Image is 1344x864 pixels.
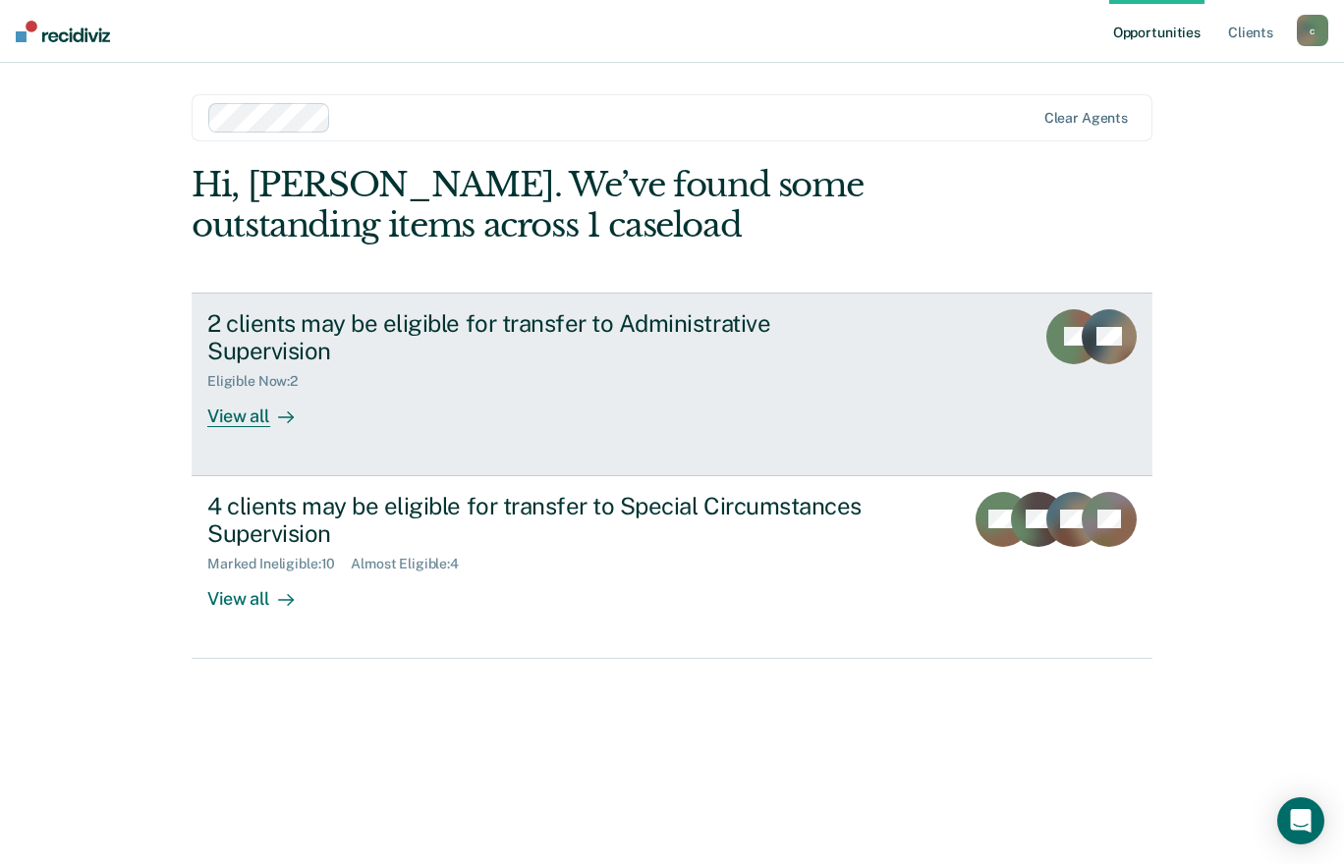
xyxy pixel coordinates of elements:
[351,556,475,572] div: Almost Eligible : 4
[192,293,1152,476] a: 2 clients may be eligible for transfer to Administrative SupervisionEligible Now:2View all
[207,556,351,572] div: Marked Ineligible : 10
[16,21,110,42] img: Recidiviz
[1297,15,1328,46] button: c
[1277,797,1324,844] div: Open Intercom Messenger
[207,309,897,366] div: 2 clients may be eligible for transfer to Administrative Supervision
[1044,110,1128,127] div: Clear agents
[207,492,897,549] div: 4 clients may be eligible for transfer to Special Circumstances Supervision
[207,572,317,611] div: View all
[192,165,960,245] div: Hi, [PERSON_NAME]. We’ve found some outstanding items across 1 caseload
[207,373,313,390] div: Eligible Now : 2
[192,476,1152,659] a: 4 clients may be eligible for transfer to Special Circumstances SupervisionMarked Ineligible:10Al...
[207,390,317,428] div: View all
